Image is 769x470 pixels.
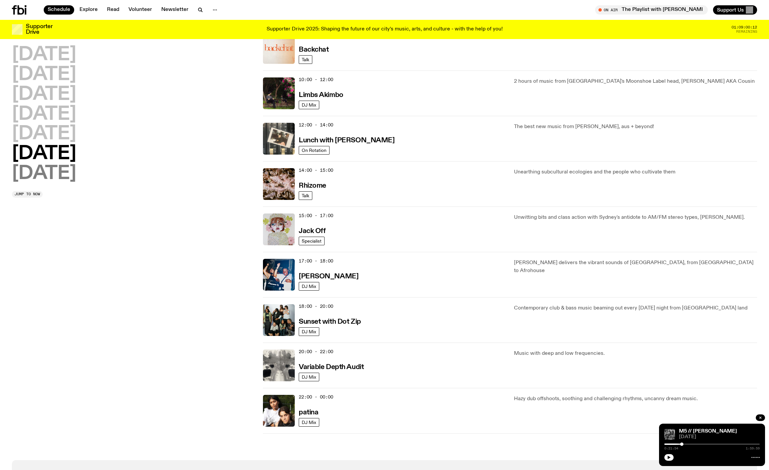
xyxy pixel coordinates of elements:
span: Talk [302,193,309,198]
p: The best new music from [PERSON_NAME], aus + beyond! [514,123,757,131]
a: Sunset with Dot Zip [299,317,361,325]
button: [DATE] [12,164,76,183]
p: Unwitting bits and class action with Sydney's antidote to AM/FM stereo types, [PERSON_NAME]. [514,213,757,221]
span: DJ Mix [302,102,316,107]
a: patina [299,408,318,416]
span: 1:59:59 [746,447,760,450]
button: Support Us [713,5,757,15]
p: Hazy dub offshoots, soothing and challenging rhythms, uncanny dream music. [514,395,757,403]
button: [DATE] [12,66,76,84]
a: Rhizome [299,181,326,189]
span: DJ Mix [302,374,316,379]
a: Variable Depth Audit [299,362,364,371]
a: [PERSON_NAME] [299,272,358,280]
h3: Limbs Akimbo [299,92,343,99]
button: [DATE] [12,105,76,124]
span: 01:09:00:12 [732,25,757,29]
span: 14:00 - 15:00 [299,167,333,173]
h3: Lunch with [PERSON_NAME] [299,137,394,144]
a: DJ Mix [299,373,319,381]
img: A close up picture of a bunch of ginger roots. Yellow squiggles with arrows, hearts and dots are ... [263,168,295,200]
button: [DATE] [12,46,76,64]
p: Supporter Drive 2025: Shaping the future of our city’s music, arts, and culture - with the help o... [267,26,503,32]
span: Talk [302,57,309,62]
span: DJ Mix [302,329,316,334]
a: DJ Mix [299,418,319,427]
a: Explore [76,5,102,15]
span: On Rotation [302,148,327,153]
h3: Rhizome [299,182,326,189]
p: 2 hours of music from [GEOGRAPHIC_DATA]'s Moonshoe Label head, [PERSON_NAME] AKA Cousin [514,77,757,85]
span: 0:21:54 [664,447,678,450]
a: Talk [299,55,312,64]
h3: Jack Off [299,228,326,235]
a: M5 // [PERSON_NAME] [679,429,737,434]
a: DJ Mix [299,327,319,336]
span: Jump to now [15,192,40,196]
span: 12:00 - 14:00 [299,122,333,128]
h3: Backchat [299,46,329,53]
span: 15:00 - 17:00 [299,212,333,219]
p: Unearthing subcultural ecologies and the people who cultivate them [514,168,757,176]
h3: Variable Depth Audit [299,364,364,371]
span: Specialist [302,238,322,243]
span: DJ Mix [302,284,316,289]
h3: [PERSON_NAME] [299,273,358,280]
a: Volunteer [125,5,156,15]
a: Newsletter [157,5,192,15]
button: Jump to now [12,191,43,198]
a: Talk [299,191,312,200]
a: DJ Mix [299,282,319,291]
span: 18:00 - 20:00 [299,303,333,309]
a: Lunch with [PERSON_NAME] [299,136,394,144]
p: Music with deep and low frequencies. [514,350,757,357]
h3: Supporter Drive [26,24,52,35]
span: 20:00 - 22:00 [299,349,333,355]
span: 10:00 - 12:00 [299,76,333,83]
a: Read [103,5,123,15]
a: Jack Off [299,226,326,235]
h3: patina [299,409,318,416]
h3: Sunset with Dot Zip [299,318,361,325]
a: Specialist [299,237,325,245]
a: On Rotation [299,146,330,155]
button: On AirThe Playlist with [PERSON_NAME] and [PERSON_NAME] [595,5,708,15]
img: A black and white Rorschach [263,350,295,381]
span: Support Us [717,7,744,13]
span: 17:00 - 18:00 [299,258,333,264]
span: DJ Mix [302,420,316,425]
img: A polaroid of Ella Avni in the studio on top of the mixer which is also located in the studio. [263,123,295,155]
p: Contemporary club & bass music beaming out every [DATE] night from [GEOGRAPHIC_DATA] land [514,304,757,312]
img: Jackson sits at an outdoor table, legs crossed and gazing at a black and brown dog also sitting a... [263,77,295,109]
img: a dotty lady cuddling her cat amongst flowers [263,213,295,245]
button: [DATE] [12,85,76,104]
button: [DATE] [12,145,76,163]
span: [DATE] [679,435,760,440]
a: Schedule [44,5,74,15]
span: 22:00 - 00:00 [299,394,333,400]
a: Limbs Akimbo [299,90,343,99]
span: Remaining [736,30,757,33]
p: [PERSON_NAME] delivers the vibrant sounds of [GEOGRAPHIC_DATA], from [GEOGRAPHIC_DATA] to Afrohouse [514,259,757,275]
a: Backchat [299,45,329,53]
a: DJ Mix [299,101,319,109]
button: [DATE] [12,125,76,143]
